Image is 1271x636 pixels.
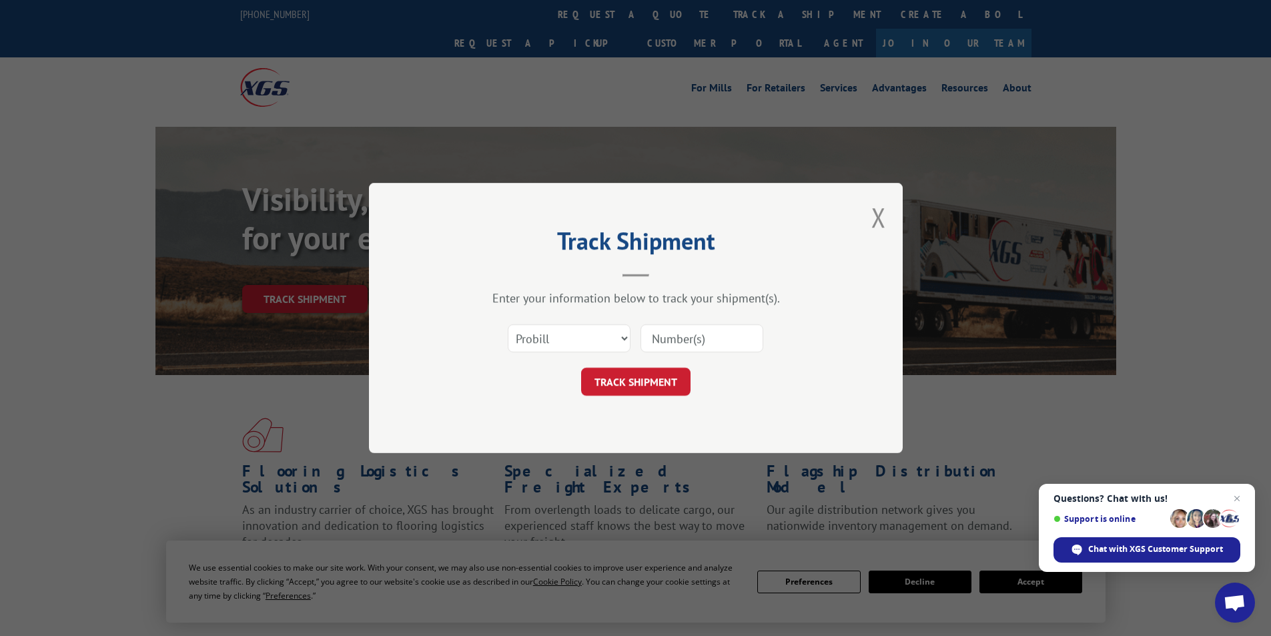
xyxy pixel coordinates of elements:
[436,232,836,257] h2: Track Shipment
[1053,514,1166,524] span: Support is online
[641,324,763,352] input: Number(s)
[1229,491,1245,507] span: Close chat
[1088,543,1223,555] span: Chat with XGS Customer Support
[1215,583,1255,623] div: Open chat
[1053,493,1240,504] span: Questions? Chat with us!
[581,368,691,396] button: TRACK SHIPMENT
[1053,537,1240,563] div: Chat with XGS Customer Support
[436,290,836,306] div: Enter your information below to track your shipment(s).
[871,200,886,235] button: Close modal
